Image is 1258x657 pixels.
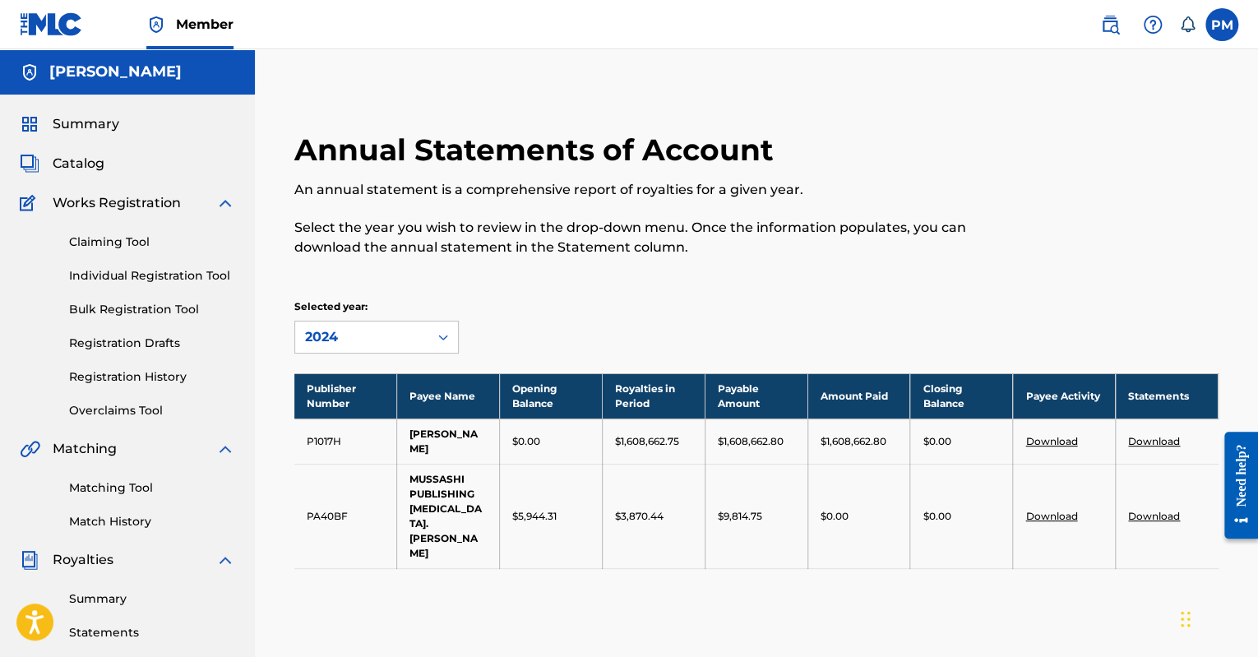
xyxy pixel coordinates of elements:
img: help [1143,15,1163,35]
a: Public Search [1094,8,1126,41]
a: Claiming Tool [69,234,235,251]
a: Registration History [69,368,235,386]
img: Top Rightsholder [146,15,166,35]
span: Works Registration [53,193,181,213]
a: Summary [69,590,235,608]
p: $9,814.75 [718,509,762,524]
img: Royalties [20,550,39,570]
td: [PERSON_NAME] [397,419,500,464]
p: $5,944.31 [512,509,557,524]
h5: GEMA [49,62,182,81]
p: $1,608,662.80 [718,434,784,449]
th: Statements [1116,373,1219,419]
p: Select the year you wish to review in the drop-down menu. Once the information populates, you can... [294,218,1006,257]
td: PA40BF [294,464,397,568]
p: $1,608,662.75 [615,434,679,449]
div: Help [1136,8,1169,41]
th: Payee Name [397,373,500,419]
p: Selected year: [294,299,459,314]
a: CatalogCatalog [20,154,104,174]
div: Notifications [1179,16,1196,33]
p: $1,608,662.80 [821,434,886,449]
a: Bulk Registration Tool [69,301,235,318]
span: Member [176,15,234,34]
th: Closing Balance [910,373,1013,419]
a: Download [1128,510,1180,522]
div: 2024 [305,327,419,347]
img: Catalog [20,154,39,174]
td: P1017H [294,419,397,464]
span: Summary [53,114,119,134]
th: Publisher Number [294,373,397,419]
a: SummarySummary [20,114,119,134]
img: MLC Logo [20,12,83,36]
a: Registration Drafts [69,335,235,352]
iframe: Resource Center [1212,419,1258,552]
th: Payable Amount [705,373,807,419]
p: $3,870.44 [615,509,664,524]
th: Amount Paid [807,373,910,419]
div: Ziehen [1181,595,1191,644]
p: $0.00 [512,434,540,449]
td: MUSSASHI PUBLISHING [MEDICAL_DATA]. [PERSON_NAME] [397,464,500,568]
img: Matching [20,439,40,459]
h2: Annual Statements of Account [294,132,782,169]
iframe: Chat Widget [1176,578,1258,657]
div: Chat-Widget [1176,578,1258,657]
th: Payee Activity [1013,373,1116,419]
img: expand [215,439,235,459]
p: $0.00 [923,434,950,449]
img: Accounts [20,62,39,82]
a: Download [1025,435,1077,447]
img: expand [215,193,235,213]
th: Royalties in Period [602,373,705,419]
a: Download [1025,510,1077,522]
a: Individual Registration Tool [69,267,235,285]
a: Download [1128,435,1180,447]
a: Matching Tool [69,479,235,497]
p: $0.00 [923,509,950,524]
img: Works Registration [20,193,41,213]
span: Catalog [53,154,104,174]
div: User Menu [1205,8,1238,41]
img: search [1100,15,1120,35]
img: expand [215,550,235,570]
span: Royalties [53,550,113,570]
a: Overclaims Tool [69,402,235,419]
a: Match History [69,513,235,530]
p: $0.00 [821,509,849,524]
p: An annual statement is a comprehensive report of royalties for a given year. [294,180,1006,200]
span: Matching [53,439,117,459]
img: Summary [20,114,39,134]
th: Opening Balance [500,373,603,419]
a: Statements [69,624,235,641]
